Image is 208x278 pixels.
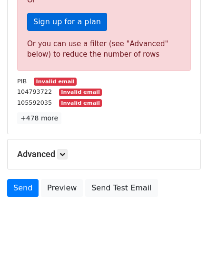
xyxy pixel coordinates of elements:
[17,149,191,159] h5: Advanced
[85,179,158,197] a: Send Test Email
[41,179,83,197] a: Preview
[160,232,208,278] iframe: Chat Widget
[7,179,39,197] a: Send
[17,78,27,85] small: PIB
[59,89,102,97] small: Invalid email
[27,39,181,60] div: Or you can use a filter (see "Advanced" below) to reduce the number of rows
[34,78,77,86] small: Invalid email
[17,88,52,95] small: 104793722
[17,99,52,106] small: 105592035
[59,99,102,107] small: Invalid email
[17,112,61,124] a: +478 more
[27,13,107,31] a: Sign up for a plan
